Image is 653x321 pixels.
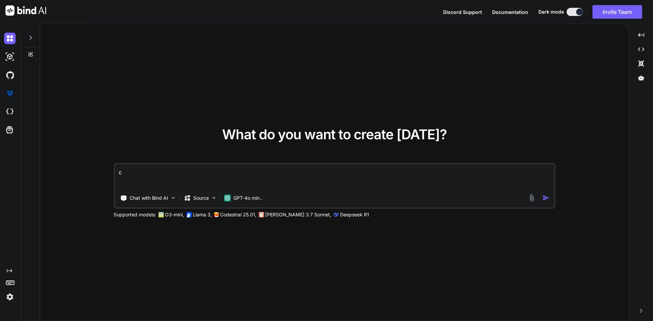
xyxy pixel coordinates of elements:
[165,211,184,218] p: O3-mini,
[158,212,164,217] img: GPT-4
[340,211,369,218] p: Deepseek R1
[443,8,482,16] button: Discord Support
[4,88,16,99] img: premium
[443,9,482,15] span: Discord Support
[222,126,447,143] span: What do you want to create [DATE]?
[4,69,16,81] img: githubDark
[542,194,550,201] img: icon
[4,33,16,44] img: darkChat
[220,211,256,218] p: Codestral 25.01,
[170,195,176,201] img: Pick Tools
[224,195,231,201] img: GPT-4o mini
[186,212,191,217] img: Llama2
[492,8,528,16] button: Documentation
[4,106,16,118] img: cloudideIcon
[193,195,209,201] p: Source
[114,211,156,218] p: Supported models:
[193,211,212,218] p: Llama 3,
[265,211,331,218] p: [PERSON_NAME] 3.7 Sonnet,
[258,212,264,217] img: claude
[528,194,536,202] img: attachment
[115,164,554,189] textarea: c
[4,291,16,303] img: settings
[5,5,46,16] img: Bind AI
[211,195,217,201] img: Pick Models
[4,51,16,63] img: darkAi-studio
[592,5,642,19] button: Invite Team
[333,212,339,217] img: claude
[214,212,219,217] img: Mistral-AI
[538,8,564,15] span: Dark mode
[233,195,262,201] p: GPT-4o min..
[130,195,168,201] p: Chat with Bind AI
[492,9,528,15] span: Documentation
